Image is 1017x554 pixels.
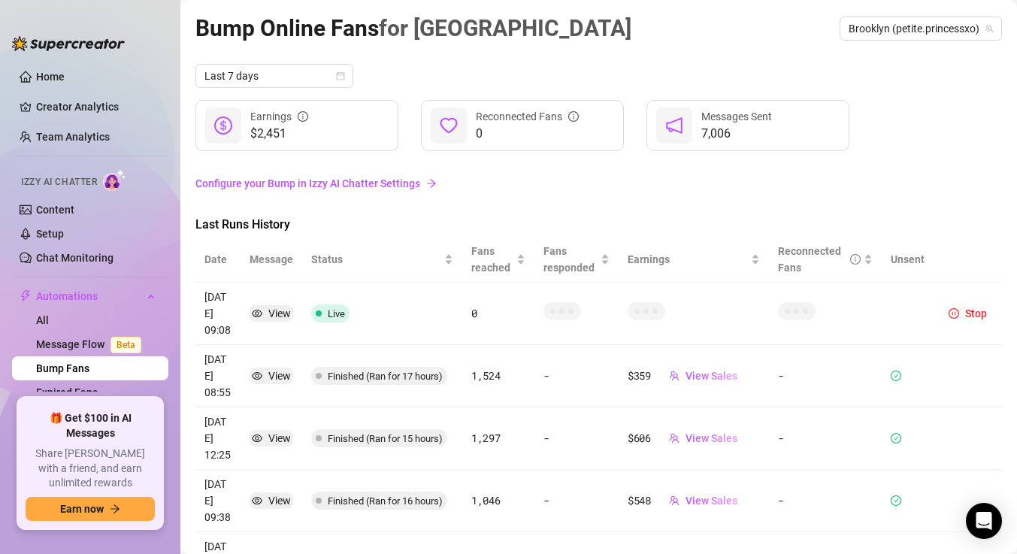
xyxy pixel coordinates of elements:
span: dollar [214,117,232,135]
article: - [543,492,610,509]
span: Status [311,251,441,268]
a: Bump Fans [36,362,89,374]
th: Message [241,237,302,283]
a: Expired Fans [36,386,98,398]
span: Live [328,308,345,319]
span: Finished (Ran for 15 hours) [328,433,443,444]
span: Izzy AI Chatter [21,175,97,189]
th: Earnings [619,237,769,283]
th: Date [195,237,241,283]
span: calendar [336,71,345,80]
div: Reconnected Fans [476,108,579,125]
a: Configure your Bump in Izzy AI Chatter Settings [195,175,1002,192]
span: 7,006 [701,125,772,143]
span: Stop [965,307,987,319]
th: Status [302,237,462,283]
span: Share [PERSON_NAME] with a friend, and earn unlimited rewards [26,447,155,491]
span: notification [665,117,683,135]
span: info-circle [850,254,861,265]
span: Finished (Ran for 16 hours) [328,495,443,507]
span: 🎁 Get $100 in AI Messages [26,411,155,440]
button: View Sales [657,426,749,450]
img: AI Chatter [103,169,126,191]
div: Earnings [250,108,308,125]
span: View Sales [686,432,737,444]
a: Setup [36,228,64,240]
article: 1,524 [471,368,525,384]
span: 0 [476,125,579,143]
div: Reconnected Fans [778,243,861,276]
article: [DATE] 08:55 [204,351,232,401]
article: 0 [471,305,525,322]
span: Finished (Ran for 17 hours) [328,371,443,382]
span: info-circle [568,111,579,122]
article: - [778,368,873,384]
article: [DATE] 09:08 [204,289,232,338]
span: eye [252,308,262,319]
div: Open Intercom Messenger [966,503,1002,539]
th: Unsent [882,237,934,283]
span: heart [440,117,458,135]
span: Brooklyn (petite.princessxo) [849,17,993,40]
span: check-circle [891,495,901,506]
article: 1,297 [471,430,525,447]
div: View [268,368,291,384]
a: Team Analytics [36,131,110,143]
span: team [985,24,994,33]
span: arrow-right [426,178,437,189]
span: team [669,433,680,444]
span: for [GEOGRAPHIC_DATA] [379,15,631,41]
th: Fans reached [462,237,534,283]
article: $606 [628,430,651,447]
span: check-circle [891,433,901,444]
span: check-circle [891,371,901,381]
a: Creator Analytics [36,95,156,119]
button: View Sales [657,489,749,513]
article: $359 [628,368,651,384]
span: eye [252,433,262,444]
span: Last Runs History [195,216,448,234]
a: Message FlowBeta [36,338,147,350]
span: View Sales [686,495,737,507]
article: Bump Online Fans [195,11,631,46]
article: - [543,368,610,384]
span: eye [252,495,262,506]
span: pause-circle [949,308,959,319]
article: 1,046 [471,492,525,509]
button: View Sales [657,364,749,388]
span: Last 7 days [204,65,344,87]
a: Home [36,71,65,83]
div: View [268,492,291,509]
span: arrow-right [110,504,120,514]
span: $2,451 [250,125,308,143]
a: Chat Monitoring [36,252,114,264]
span: Automations [36,284,143,308]
article: - [778,430,873,447]
a: Configure your Bump in Izzy AI Chatter Settingsarrow-right [195,169,1002,198]
span: Earnings [628,251,748,268]
article: $548 [628,492,651,509]
span: Fans reached [471,243,513,276]
article: [DATE] 12:25 [204,413,232,463]
article: [DATE] 09:38 [204,476,232,525]
button: Earn nowarrow-right [26,497,155,521]
span: info-circle [298,111,308,122]
div: View [268,305,291,322]
th: Fans responded [534,237,619,283]
a: All [36,314,49,326]
span: Earn now [60,503,104,515]
span: Beta [110,337,141,353]
span: team [669,495,680,506]
span: Fans responded [543,243,598,276]
img: logo-BBDzfeDw.svg [12,36,125,51]
span: team [669,371,680,381]
span: View Sales [686,370,737,382]
a: Content [36,204,74,216]
article: - [543,430,610,447]
span: eye [252,371,262,381]
span: Messages Sent [701,110,772,123]
article: - [778,492,873,509]
span: thunderbolt [20,290,32,302]
div: View [268,430,291,447]
button: Stop [943,304,993,322]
